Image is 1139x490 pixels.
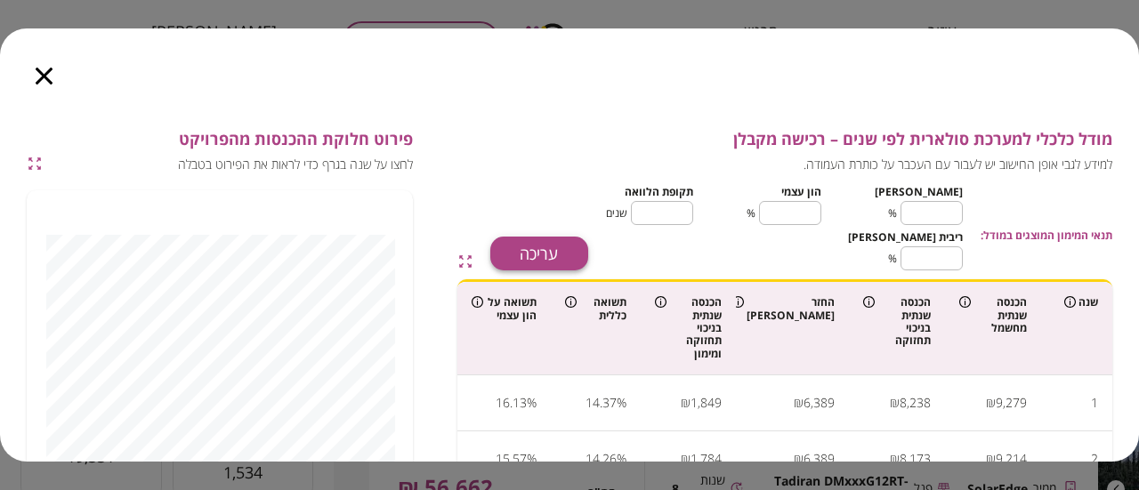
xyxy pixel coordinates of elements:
[981,227,1112,244] span: תנאי המימון המוצגים במודל:
[586,390,617,416] div: 14.37
[565,296,626,322] div: תשואה כללית
[890,446,900,472] div: ₪
[875,184,963,199] span: [PERSON_NAME]
[1091,446,1098,472] div: 2
[472,296,537,322] div: תשואה על הון עצמי
[804,446,835,472] div: 6,389
[496,446,527,472] div: 15.57
[691,390,722,416] div: 1,849
[794,446,804,472] div: ₪
[900,446,931,472] div: 8,173
[996,446,1027,472] div: 9,214
[490,130,1112,149] span: מודל כלכלי למערכת סולארית לפי שנים – רכישה מקבלן
[794,390,804,416] div: ₪
[617,390,626,416] div: %
[655,296,722,360] div: הכנסה שנתית בניכוי תחזוקה ומימון
[681,390,691,416] div: ₪
[490,237,588,270] button: עריכה
[888,205,897,221] span: %
[606,205,627,221] span: שנים
[750,296,835,322] div: החזר [PERSON_NAME]
[46,130,413,149] span: פירוט חלוקת ההכנסות מהפרויקט
[863,296,931,348] div: הכנסה שנתית בניכוי תחזוקה
[890,390,900,416] div: ₪
[959,296,1027,334] div: הכנסה שנתית מחשמל
[888,250,897,267] span: %
[46,157,413,173] span: לחצו על שנה בגרף כדי לראות את הפירוט בטבלה
[781,184,821,199] span: הון עצמי
[490,157,1112,173] span: למידע לגבי אופן החישוב יש לעבור עם העכבר על כותרת העמודה.
[986,390,996,416] div: ₪
[986,446,996,472] div: ₪
[996,390,1027,416] div: 9,279
[747,205,755,221] span: %
[625,184,693,199] span: תקופת הלוואה
[1055,296,1098,309] div: שנה
[691,446,722,472] div: 1,784
[900,390,931,416] div: 8,238
[681,446,691,472] div: ₪
[617,446,626,472] div: %
[1091,390,1098,416] div: 1
[496,390,527,416] div: 16.13
[527,390,537,416] div: %
[848,229,963,245] span: ריבית [PERSON_NAME]
[804,390,835,416] div: 6,389
[527,446,537,472] div: %
[586,446,617,472] div: 14.26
